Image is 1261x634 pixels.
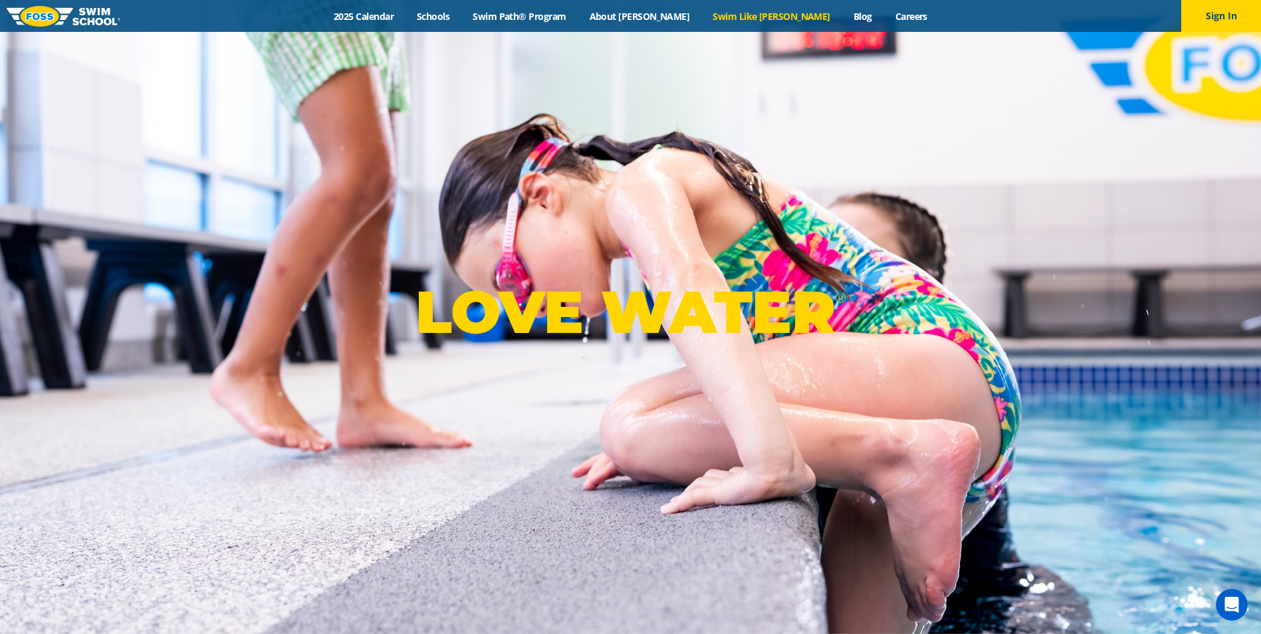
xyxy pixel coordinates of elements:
iframe: Intercom live chat [1216,589,1248,621]
a: Swim Like [PERSON_NAME] [701,10,842,23]
a: Schools [405,10,461,23]
a: Careers [883,10,939,23]
p: LOVE WATER [415,276,846,348]
a: Swim Path® Program [461,10,578,23]
img: FOSS Swim School Logo [7,6,120,27]
a: 2025 Calendar [322,10,405,23]
sup: ® [835,290,846,306]
a: About [PERSON_NAME] [578,10,701,23]
a: Blog [842,10,883,23]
